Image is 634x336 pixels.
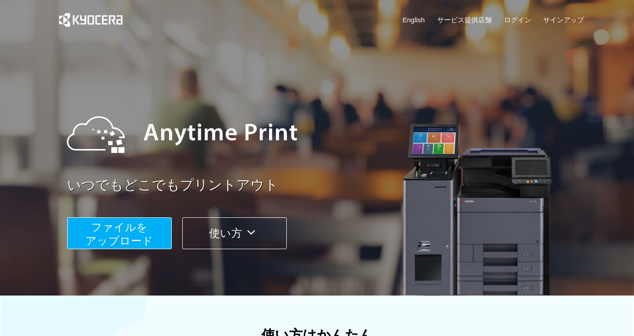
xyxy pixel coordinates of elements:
[403,15,425,25] a: English
[67,176,590,195] a: いつでもどこでもプリントアウト
[504,15,531,25] a: ログイン
[543,15,584,25] a: サインアップ
[85,221,153,247] span: ファイルを ​​アップロード
[67,217,172,249] button: ファイルを​​アップロード
[437,15,492,25] a: サービス提供店舗
[182,217,287,249] button: 使い方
